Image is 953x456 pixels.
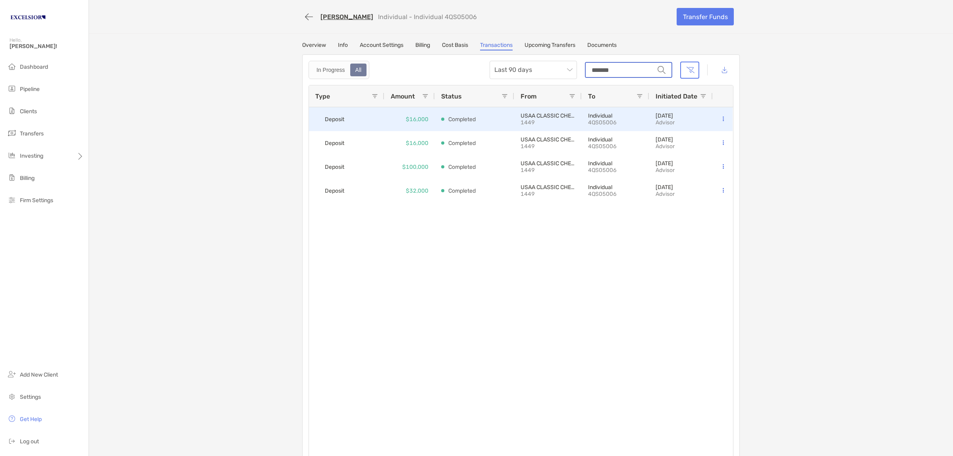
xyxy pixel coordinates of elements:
button: Clear filters [680,62,699,79]
p: advisor [656,119,675,126]
a: Cost Basis [442,42,468,50]
img: pipeline icon [7,84,17,93]
p: [DATE] [656,160,675,167]
img: firm-settings icon [7,195,17,205]
p: 1449 [521,191,575,197]
p: 4QS05006 [588,191,643,197]
img: clients icon [7,106,17,116]
div: segmented control [309,61,369,79]
p: USAA CLASSIC CHECKING [521,136,575,143]
span: [PERSON_NAME]! [10,43,84,50]
a: Overview [302,42,326,50]
span: Status [441,93,462,100]
p: 4QS05006 [588,167,643,174]
img: logout icon [7,436,17,446]
p: $100,000 [402,162,428,172]
p: advisor [656,143,675,150]
a: Account Settings [360,42,403,50]
img: settings icon [7,392,17,401]
p: $16,000 [406,138,428,148]
span: Clients [20,108,37,115]
img: billing icon [7,173,17,182]
p: 1449 [521,167,575,174]
a: Info [338,42,348,50]
p: Completed [448,114,476,124]
span: Log out [20,438,39,445]
a: [PERSON_NAME] [320,13,373,21]
p: Individual [588,160,643,167]
div: All [351,64,366,75]
p: Individual [588,112,643,119]
span: Pipeline [20,86,40,93]
span: Billing [20,175,35,182]
span: Dashboard [20,64,48,70]
img: input icon [658,66,666,74]
img: dashboard icon [7,62,17,71]
span: Add New Client [20,371,58,378]
span: Deposit [325,160,344,174]
a: Documents [587,42,617,50]
span: Deposit [325,137,344,150]
p: Individual [588,184,643,191]
a: Upcoming Transfers [525,42,575,50]
p: [DATE] [656,184,675,191]
span: To [588,93,595,100]
span: Last 90 days [494,61,572,79]
p: Completed [448,162,476,172]
p: Completed [448,186,476,196]
p: advisor [656,167,675,174]
p: $16,000 [406,114,428,124]
span: Transfers [20,130,44,137]
p: USAA CLASSIC CHECKING [521,112,575,119]
img: investing icon [7,151,17,160]
span: Type [315,93,330,100]
span: Investing [20,153,43,159]
img: transfers icon [7,128,17,138]
p: Individual [588,136,643,143]
span: Deposit [325,184,344,197]
img: get-help icon [7,414,17,423]
p: 4QS05006 [588,119,643,126]
img: add_new_client icon [7,369,17,379]
p: 1449 [521,119,575,126]
span: Amount [391,93,415,100]
span: Initiated Date [656,93,697,100]
a: Billing [415,42,430,50]
span: Deposit [325,113,344,126]
p: advisor [656,191,675,197]
p: USAA CLASSIC CHECKING [521,160,575,167]
p: Individual - Individual 4QS05006 [378,13,477,21]
a: Transfer Funds [677,8,734,25]
p: 1449 [521,143,575,150]
p: [DATE] [656,112,675,119]
img: Zoe Logo [10,3,46,32]
p: Completed [448,138,476,148]
span: Get Help [20,416,42,423]
p: $32,000 [406,186,428,196]
span: Settings [20,394,41,400]
span: From [521,93,536,100]
p: [DATE] [656,136,675,143]
div: In Progress [312,64,349,75]
p: USAA CLASSIC CHECKING [521,184,575,191]
p: 4QS05006 [588,143,643,150]
span: Firm Settings [20,197,53,204]
a: Transactions [480,42,513,50]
